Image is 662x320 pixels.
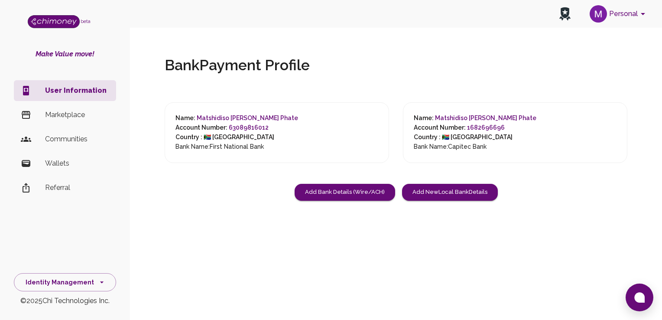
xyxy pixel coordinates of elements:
span: 63089816012 [229,124,269,131]
p: Marketplace [45,110,109,120]
button: Add NewLocal BankDetails [402,184,498,201]
h6: Bank Name: Capitec Bank [414,142,536,152]
span: Matshidiso [PERSON_NAME] Phate [197,114,298,121]
button: Open chat window [626,284,653,311]
h6: Country : 🇿🇦 [GEOGRAPHIC_DATA] [175,133,298,142]
h6: Country : 🇿🇦 [GEOGRAPHIC_DATA] [414,133,536,142]
button: Add Bank Details (Wire/ACH) [295,184,395,201]
p: User Information [45,85,109,96]
img: Logo [28,15,80,28]
span: beta [81,19,91,24]
p: Referral [45,183,109,193]
span: Matshidiso [PERSON_NAME] Phate [435,114,536,121]
p: Communities [45,134,109,144]
h6: Account Number: [414,123,536,133]
h6: Name: [414,114,536,123]
h6: Bank Name: First National Bank [175,142,298,152]
img: avatar [590,5,607,23]
h6: Account Number: [175,123,298,133]
button: account of current user [586,3,652,25]
button: Identity Management [14,273,116,292]
h4: Bank Payment Profile [165,56,425,75]
span: 1682696696 [467,124,505,131]
h6: Name: [175,114,298,123]
p: Wallets [45,158,109,169]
